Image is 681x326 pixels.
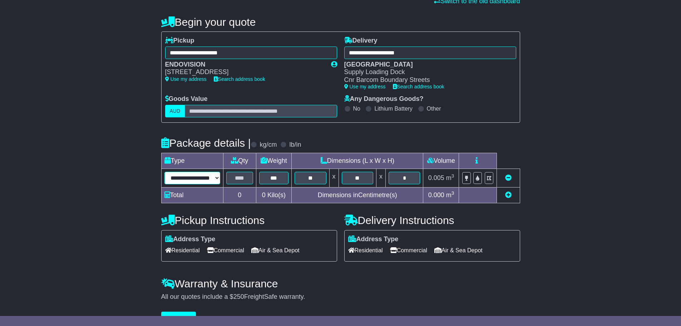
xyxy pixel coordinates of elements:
[161,153,223,169] td: Type
[446,174,454,181] span: m
[207,245,244,256] span: Commercial
[427,105,441,112] label: Other
[161,312,196,324] button: Get Quotes
[348,235,399,243] label: Address Type
[161,278,520,289] h4: Warranty & Insurance
[260,141,277,149] label: kg/cm
[165,105,185,117] label: AUD
[161,16,520,28] h4: Begin your quote
[165,68,324,76] div: [STREET_ADDRESS]
[390,245,427,256] span: Commercial
[376,169,386,187] td: x
[214,76,265,82] a: Search address book
[161,293,520,301] div: All our quotes include a $ FreightSafe warranty.
[423,153,459,169] td: Volume
[223,153,256,169] td: Qty
[353,105,360,112] label: No
[344,68,509,76] div: Supply Loading Dock
[165,76,207,82] a: Use my address
[374,105,413,112] label: Lithium Battery
[161,187,223,203] td: Total
[233,293,244,300] span: 250
[165,95,208,103] label: Goods Value
[505,174,512,181] a: Remove this item
[451,190,454,196] sup: 3
[251,245,300,256] span: Air & Sea Depot
[256,187,292,203] td: Kilo(s)
[165,61,324,69] div: ENDOVISION
[344,95,424,103] label: Any Dangerous Goods?
[344,84,386,89] a: Use my address
[161,214,337,226] h4: Pickup Instructions
[161,137,251,149] h4: Package details |
[256,153,292,169] td: Weight
[223,187,256,203] td: 0
[262,191,266,199] span: 0
[165,37,194,45] label: Pickup
[428,191,444,199] span: 0.000
[344,76,509,84] div: Cnr Barcom Boundary Streets
[165,245,200,256] span: Residential
[505,191,512,199] a: Add new item
[289,141,301,149] label: lb/in
[344,37,377,45] label: Delivery
[292,153,423,169] td: Dimensions (L x W x H)
[165,235,216,243] label: Address Type
[428,174,444,181] span: 0.005
[329,169,339,187] td: x
[446,191,454,199] span: m
[393,84,444,89] a: Search address book
[451,173,454,179] sup: 3
[292,187,423,203] td: Dimensions in Centimetre(s)
[348,245,383,256] span: Residential
[434,245,483,256] span: Air & Sea Depot
[344,61,509,69] div: [GEOGRAPHIC_DATA]
[344,214,520,226] h4: Delivery Instructions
